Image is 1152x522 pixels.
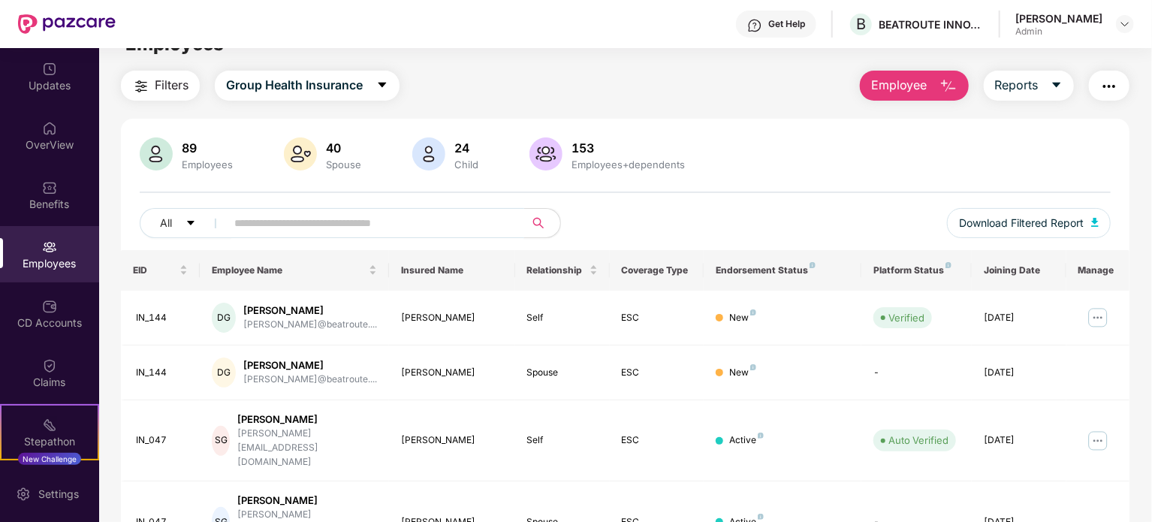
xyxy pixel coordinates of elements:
[610,250,704,291] th: Coverage Type
[389,250,515,291] th: Insured Name
[237,412,377,427] div: [PERSON_NAME]
[16,487,31,502] img: svg+xml;base64,PHN2ZyBpZD0iU2V0dGluZy0yMHgyMCIgeG1sbnM9Imh0dHA6Ly93d3cudzMub3JnLzIwMDAvc3ZnIiB3aW...
[750,364,756,370] img: svg+xml;base64,PHN2ZyB4bWxucz0iaHR0cDovL3d3dy53My5vcmcvMjAwMC9zdmciIHdpZHRoPSI4IiBoZWlnaHQ9IjgiIH...
[136,433,188,448] div: IN_047
[212,264,366,276] span: Employee Name
[747,18,762,33] img: svg+xml;base64,PHN2ZyBpZD0iSGVscC0zMngzMiIgeG1sbnM9Imh0dHA6Ly93d3cudzMub3JnLzIwMDAvc3ZnIiB3aWR0aD...
[136,366,188,380] div: IN_144
[995,76,1039,95] span: Reports
[758,433,764,439] img: svg+xml;base64,PHN2ZyB4bWxucz0iaHR0cDovL3d3dy53My5vcmcvMjAwMC9zdmciIHdpZHRoPSI4IiBoZWlnaHQ9IjgiIH...
[622,366,692,380] div: ESC
[42,62,57,77] img: svg+xml;base64,PHN2ZyBpZD0iVXBkYXRlZCIgeG1sbnM9Imh0dHA6Ly93d3cudzMub3JnLzIwMDAvc3ZnIiB3aWR0aD0iMj...
[729,366,756,380] div: New
[42,180,57,195] img: svg+xml;base64,PHN2ZyBpZD0iQmVuZWZpdHMiIHhtbG5zPSJodHRwOi8vd3d3LnczLm9yZy8yMDAwL3N2ZyIgd2lkdGg9Ij...
[1086,429,1110,453] img: manageButton
[873,264,960,276] div: Platform Status
[984,71,1074,101] button: Reportscaret-down
[226,76,363,95] span: Group Health Insurance
[212,426,230,456] div: SG
[401,433,503,448] div: [PERSON_NAME]
[622,433,692,448] div: ESC
[401,311,503,325] div: [PERSON_NAME]
[42,121,57,136] img: svg+xml;base64,PHN2ZyBpZD0iSG9tZSIgeG1sbnM9Imh0dHA6Ly93d3cudzMub3JnLzIwMDAvc3ZnIiB3aWR0aD0iMjAiIG...
[750,309,756,315] img: svg+xml;base64,PHN2ZyB4bWxucz0iaHR0cDovL3d3dy53My5vcmcvMjAwMC9zdmciIHdpZHRoPSI4IiBoZWlnaHQ9IjgiIH...
[529,137,562,170] img: svg+xml;base64,PHN2ZyB4bWxucz0iaHR0cDovL3d3dy53My5vcmcvMjAwMC9zdmciIHhtbG5zOnhsaW5rPSJodHRwOi8vd3...
[972,250,1066,291] th: Joining Date
[716,264,849,276] div: Endorsement Status
[729,433,764,448] div: Active
[959,215,1084,231] span: Download Filtered Report
[758,514,764,520] img: svg+xml;base64,PHN2ZyB4bWxucz0iaHR0cDovL3d3dy53My5vcmcvMjAwMC9zdmciIHdpZHRoPSI4IiBoZWlnaHQ9IjgiIH...
[237,427,377,469] div: [PERSON_NAME][EMAIL_ADDRESS][DOMAIN_NAME]
[140,208,231,238] button: Allcaret-down
[523,217,553,229] span: search
[515,250,610,291] th: Relationship
[451,140,481,155] div: 24
[212,303,236,333] div: DG
[185,218,196,230] span: caret-down
[945,262,951,268] img: svg+xml;base64,PHN2ZyB4bWxucz0iaHR0cDovL3d3dy53My5vcmcvMjAwMC9zdmciIHdpZHRoPSI4IiBoZWlnaHQ9IjgiIH...
[155,76,188,95] span: Filters
[179,140,236,155] div: 89
[284,137,317,170] img: svg+xml;base64,PHN2ZyB4bWxucz0iaHR0cDovL3d3dy53My5vcmcvMjAwMC9zdmciIHhtbG5zOnhsaW5rPSJodHRwOi8vd3...
[1119,18,1131,30] img: svg+xml;base64,PHN2ZyBpZD0iRHJvcGRvd24tMzJ4MzIiIHhtbG5zPSJodHRwOi8vd3d3LnczLm9yZy8yMDAwL3N2ZyIgd2...
[527,366,598,380] div: Spouse
[412,137,445,170] img: svg+xml;base64,PHN2ZyB4bWxucz0iaHR0cDovL3d3dy53My5vcmcvMjAwMC9zdmciIHhtbG5zOnhsaW5rPSJodHRwOi8vd3...
[243,318,377,332] div: [PERSON_NAME]@beatroute....
[243,358,377,373] div: [PERSON_NAME]
[523,208,561,238] button: search
[243,373,377,387] div: [PERSON_NAME]@beatroute....
[34,487,83,502] div: Settings
[860,71,969,101] button: Employee
[243,303,377,318] div: [PERSON_NAME]
[984,311,1054,325] div: [DATE]
[42,299,57,314] img: svg+xml;base64,PHN2ZyBpZD0iQ0RfQWNjb3VudHMiIGRhdGEtbmFtZT0iQ0QgQWNjb3VudHMiIHhtbG5zPSJodHRwOi8vd3...
[1015,11,1102,26] div: [PERSON_NAME]
[18,453,81,465] div: New Challenge
[323,158,364,170] div: Spouse
[121,71,200,101] button: Filters
[861,345,972,400] td: -
[160,215,172,231] span: All
[1100,77,1118,95] img: svg+xml;base64,PHN2ZyB4bWxucz0iaHR0cDovL3d3dy53My5vcmcvMjAwMC9zdmciIHdpZHRoPSIyNCIgaGVpZ2h0PSIyNC...
[939,77,957,95] img: svg+xml;base64,PHN2ZyB4bWxucz0iaHR0cDovL3d3dy53My5vcmcvMjAwMC9zdmciIHhtbG5zOnhsaW5rPSJodHRwOi8vd3...
[1091,218,1099,227] img: svg+xml;base64,PHN2ZyB4bWxucz0iaHR0cDovL3d3dy53My5vcmcvMjAwMC9zdmciIHhtbG5zOnhsaW5rPSJodHRwOi8vd3...
[768,18,805,30] div: Get Help
[879,17,984,32] div: BEATROUTE INNOVATIONS PRIVATE LIMITE
[212,358,236,388] div: DG
[42,418,57,433] img: svg+xml;base64,PHN2ZyB4bWxucz0iaHR0cDovL3d3dy53My5vcmcvMjAwMC9zdmciIHdpZHRoPSIyMSIgaGVpZ2h0PSIyMC...
[2,434,98,449] div: Stepathon
[527,433,598,448] div: Self
[888,433,948,448] div: Auto Verified
[1066,250,1129,291] th: Manage
[42,358,57,373] img: svg+xml;base64,PHN2ZyBpZD0iQ2xhaW0iIHhtbG5zPSJodHRwOi8vd3d3LnczLm9yZy8yMDAwL3N2ZyIgd2lkdGg9IjIwIi...
[729,311,756,325] div: New
[947,208,1111,238] button: Download Filtered Report
[121,250,200,291] th: EID
[18,14,116,34] img: New Pazcare Logo
[179,158,236,170] div: Employees
[323,140,364,155] div: 40
[42,240,57,255] img: svg+xml;base64,PHN2ZyBpZD0iRW1wbG95ZWVzIiB4bWxucz0iaHR0cDovL3d3dy53My5vcmcvMjAwMC9zdmciIHdpZHRoPS...
[215,71,400,101] button: Group Health Insurancecaret-down
[568,140,688,155] div: 153
[871,76,927,95] span: Employee
[888,310,924,325] div: Verified
[984,433,1054,448] div: [DATE]
[376,79,388,92] span: caret-down
[136,311,188,325] div: IN_144
[527,264,587,276] span: Relationship
[132,77,150,95] img: svg+xml;base64,PHN2ZyB4bWxucz0iaHR0cDovL3d3dy53My5vcmcvMjAwMC9zdmciIHdpZHRoPSIyNCIgaGVpZ2h0PSIyNC...
[622,311,692,325] div: ESC
[1051,79,1063,92] span: caret-down
[200,250,389,291] th: Employee Name
[984,366,1054,380] div: [DATE]
[1015,26,1102,38] div: Admin
[451,158,481,170] div: Child
[810,262,816,268] img: svg+xml;base64,PHN2ZyB4bWxucz0iaHR0cDovL3d3dy53My5vcmcvMjAwMC9zdmciIHdpZHRoPSI4IiBoZWlnaHQ9IjgiIH...
[401,366,503,380] div: [PERSON_NAME]
[133,264,176,276] span: EID
[237,493,377,508] div: [PERSON_NAME]
[1086,306,1110,330] img: manageButton
[568,158,688,170] div: Employees+dependents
